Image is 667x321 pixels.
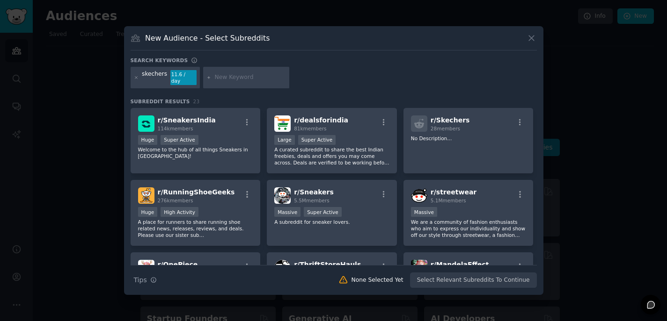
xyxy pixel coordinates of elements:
[215,73,286,82] input: New Keyword
[294,116,348,124] span: r/ dealsforindia
[161,135,198,145] div: Super Active
[131,98,190,105] span: Subreddit Results
[193,99,200,104] span: 23
[161,207,198,217] div: High Activity
[142,70,167,85] div: skechers
[134,275,147,285] span: Tips
[294,126,326,131] span: 81k members
[304,207,342,217] div: Super Active
[431,188,476,196] span: r/ streetwear
[294,188,334,196] span: r/ Sneakers
[131,57,188,64] h3: Search keywords
[131,272,160,288] button: Tips
[138,207,158,217] div: Huge
[294,198,330,203] span: 5.5M members
[138,115,154,132] img: SneakersIndia
[411,260,427,276] img: MandelaEffect
[411,187,427,204] img: streetwear
[411,207,437,217] div: Massive
[158,116,216,124] span: r/ SneakersIndia
[411,135,526,142] p: No Description...
[138,135,158,145] div: Huge
[170,70,197,85] div: 11.6 / day
[138,219,253,238] p: A place for runners to share running shoe related news, releases, reviews, and deals. Please use ...
[138,187,154,204] img: RunningShoeGeeks
[274,219,389,225] p: A subreddit for sneaker lovers.
[158,198,193,203] span: 276k members
[158,188,235,196] span: r/ RunningShoeGeeks
[274,260,291,276] img: ThriftStoreHauls
[352,276,403,285] div: None Selected Yet
[138,260,154,276] img: OnePiece
[274,187,291,204] img: Sneakers
[158,261,198,268] span: r/ OnePiece
[294,261,361,268] span: r/ ThriftStoreHauls
[298,135,336,145] div: Super Active
[274,146,389,166] p: A curated subreddit to share the best Indian freebies, deals and offers you may come across. Deal...
[274,135,295,145] div: Large
[158,126,193,131] span: 114k members
[138,146,253,159] p: Welcome to the hub of all things Sneakers in [GEOGRAPHIC_DATA]!
[411,219,526,238] p: We are a community of fashion enthusiasts who aim to express our individuality and show off our s...
[431,198,466,203] span: 5.1M members
[274,115,291,132] img: dealsforindia
[274,207,301,217] div: Massive
[431,116,470,124] span: r/ Skechers
[431,261,489,268] span: r/ MandelaEffect
[431,126,460,131] span: 28 members
[145,33,270,43] h3: New Audience - Select Subreddits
